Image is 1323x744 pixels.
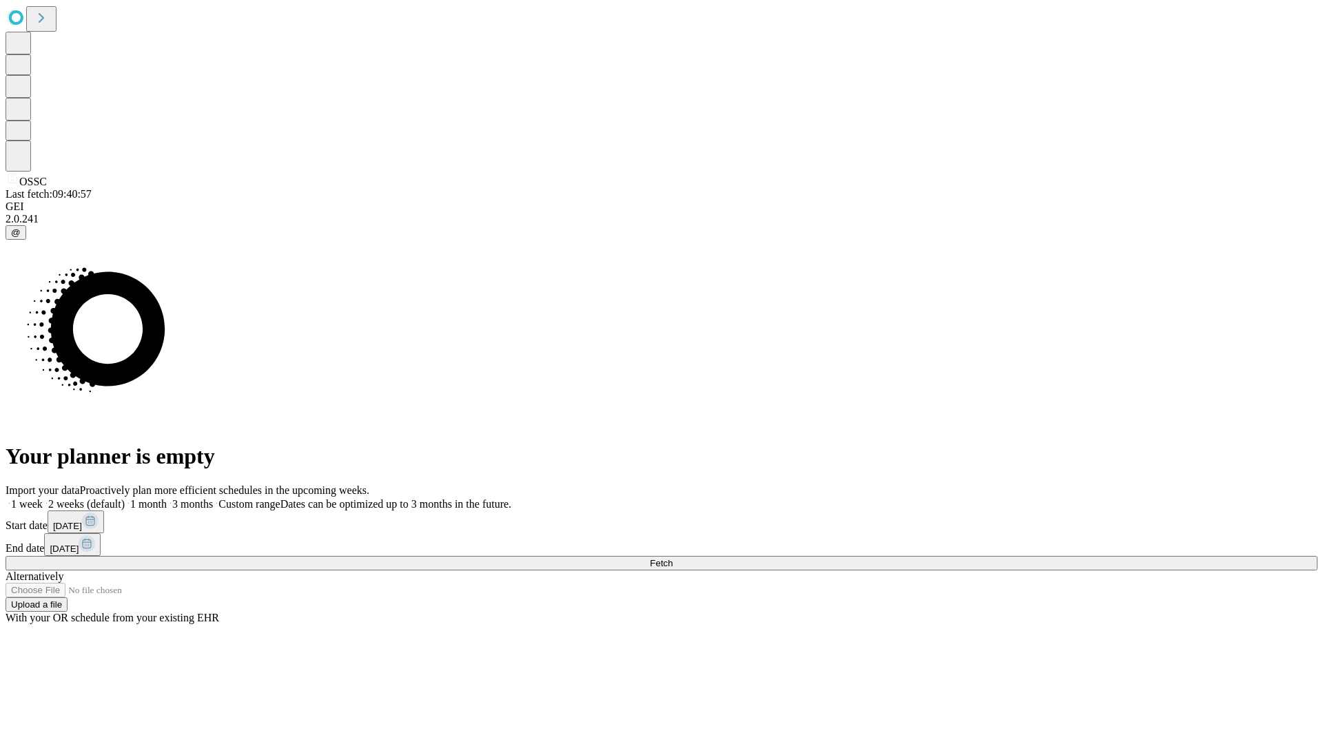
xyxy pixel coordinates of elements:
[280,498,511,510] span: Dates can be optimized up to 3 months in the future.
[80,484,369,496] span: Proactively plan more efficient schedules in the upcoming weeks.
[19,176,47,187] span: OSSC
[6,484,80,496] span: Import your data
[6,188,92,200] span: Last fetch: 09:40:57
[48,498,125,510] span: 2 weeks (default)
[172,498,213,510] span: 3 months
[50,544,79,554] span: [DATE]
[53,521,82,531] span: [DATE]
[6,225,26,240] button: @
[6,213,1317,225] div: 2.0.241
[6,533,1317,556] div: End date
[6,510,1317,533] div: Start date
[650,558,673,568] span: Fetch
[6,444,1317,469] h1: Your planner is empty
[11,227,21,238] span: @
[130,498,167,510] span: 1 month
[6,612,219,623] span: With your OR schedule from your existing EHR
[6,570,63,582] span: Alternatively
[44,533,101,556] button: [DATE]
[48,510,104,533] button: [DATE]
[6,200,1317,213] div: GEI
[6,597,68,612] button: Upload a file
[11,498,43,510] span: 1 week
[6,556,1317,570] button: Fetch
[218,498,280,510] span: Custom range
